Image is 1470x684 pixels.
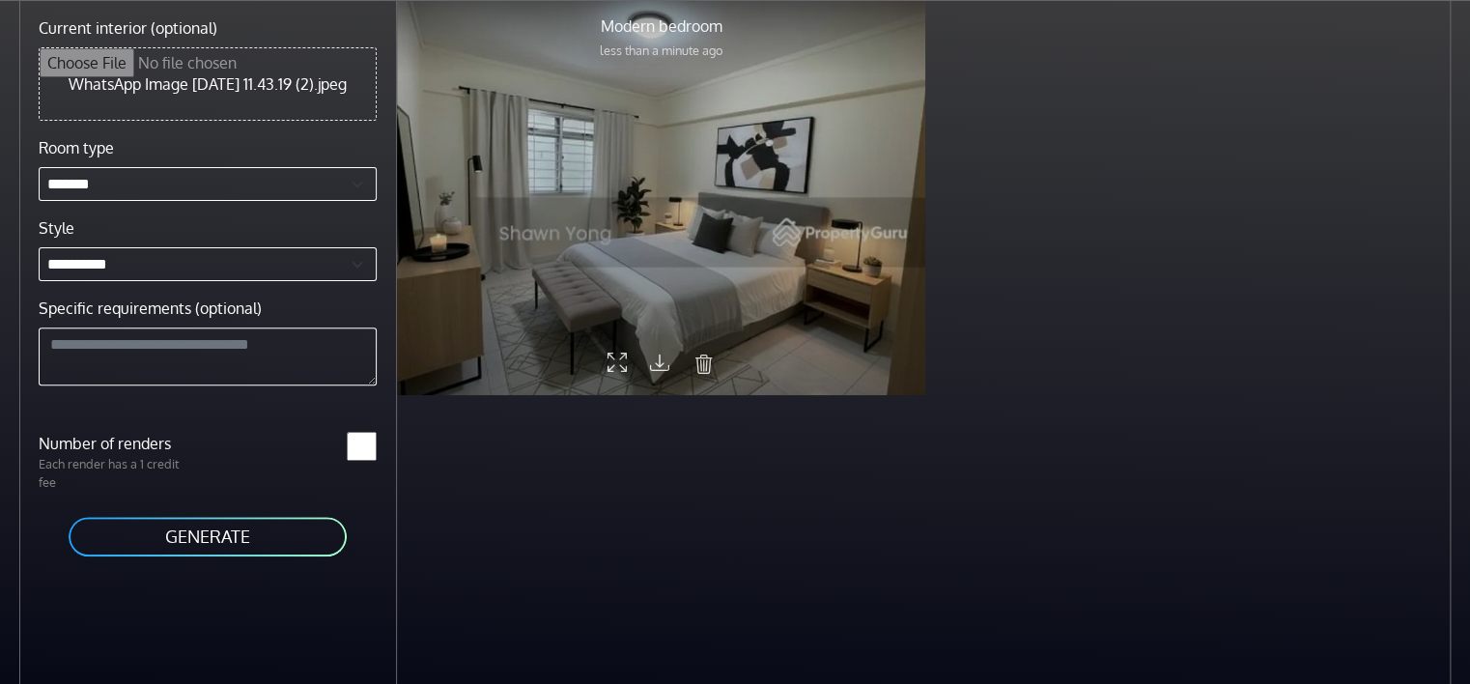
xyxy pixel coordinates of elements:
[67,515,349,558] button: GENERATE
[39,16,217,40] label: Current interior (optional)
[27,432,208,455] label: Number of renders
[39,136,114,159] label: Room type
[39,216,74,240] label: Style
[600,14,723,38] p: Modern bedroom
[27,455,208,492] p: Each render has a 1 credit fee
[39,297,262,320] label: Specific requirements (optional)
[600,42,723,60] p: less than a minute ago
